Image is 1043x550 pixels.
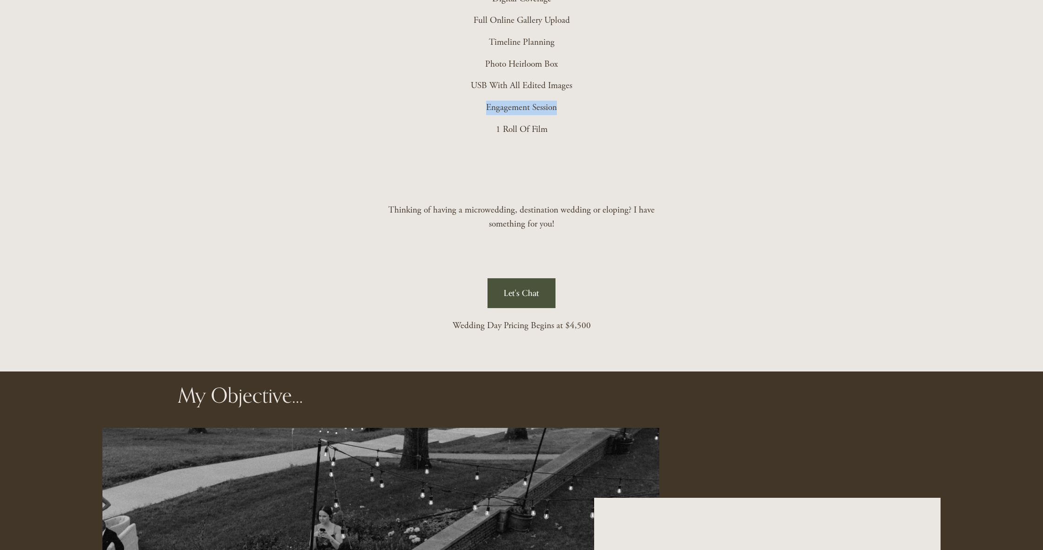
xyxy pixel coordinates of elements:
[384,35,660,50] p: Timeline Planning
[488,278,556,308] a: Let's Chat
[384,14,660,28] p: Full Online Gallery Upload
[384,203,660,232] p: Thinking of having a microwedding, destination wedding or eloping? I have something for you!
[384,79,660,93] p: USB With All Edited Images
[384,101,660,115] p: Engagement Session
[384,319,660,333] p: Wedding Day Pricing Begins at $4,500
[138,382,344,409] h2: My Objective…
[384,57,660,72] p: Photo Heirloom Box
[384,123,660,137] p: 1 Roll Of Film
